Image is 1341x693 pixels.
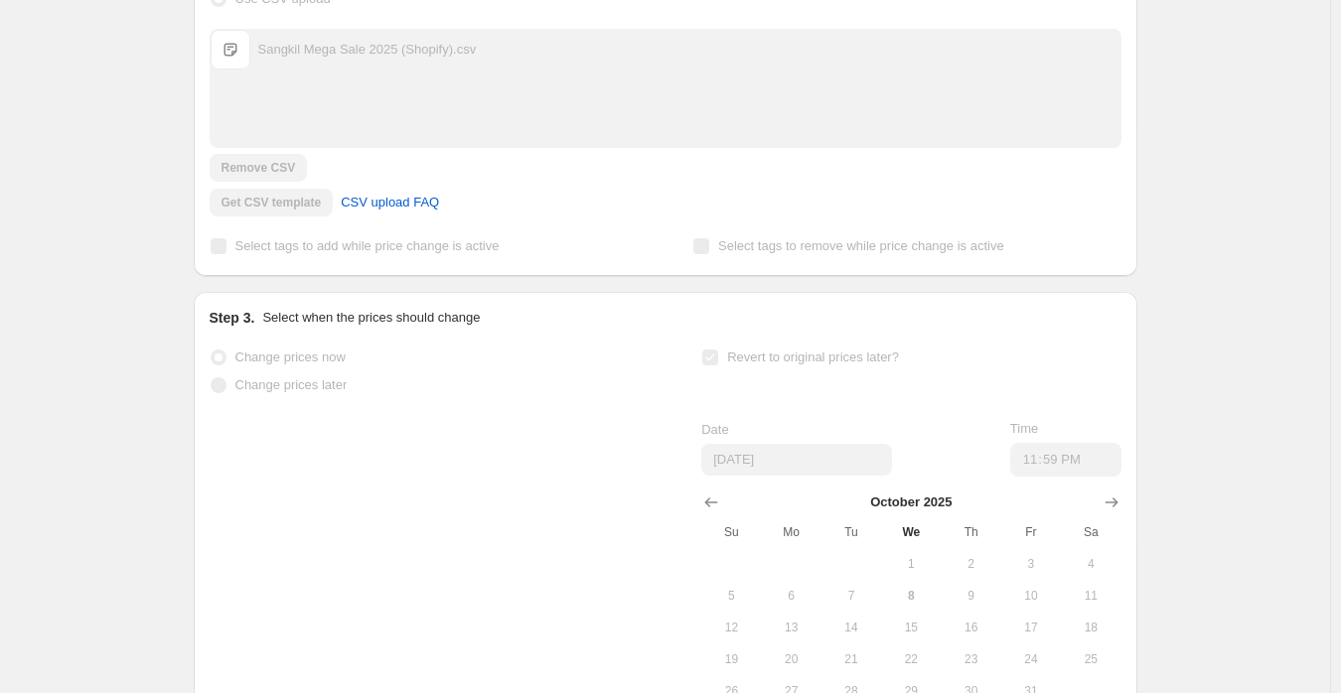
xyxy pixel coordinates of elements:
span: 12 [709,620,753,635]
button: Sunday October 19 2025 [701,643,761,675]
input: 12:00 [1010,443,1121,477]
span: 23 [949,651,992,667]
th: Thursday [941,516,1000,548]
button: Monday October 6 2025 [762,580,821,612]
span: 3 [1009,556,1053,572]
span: 11 [1069,588,1113,604]
button: Thursday October 23 2025 [941,643,1000,675]
span: 17 [1009,620,1053,635]
span: 6 [770,588,814,604]
span: 5 [709,588,753,604]
button: Saturday October 18 2025 [1061,612,1120,643]
span: 15 [889,620,933,635]
th: Tuesday [821,516,881,548]
button: Saturday October 11 2025 [1061,580,1120,612]
span: 10 [1009,588,1053,604]
span: We [889,524,933,540]
button: Thursday October 16 2025 [941,612,1000,643]
button: Today Wednesday October 8 2025 [881,580,941,612]
th: Sunday [701,516,761,548]
span: 1 [889,556,933,572]
span: Date [701,422,728,437]
button: Saturday October 25 2025 [1061,643,1120,675]
span: Change prices now [235,349,346,364]
span: 2 [949,556,992,572]
button: Friday October 17 2025 [1001,612,1061,643]
button: Wednesday October 15 2025 [881,612,941,643]
span: Su [709,524,753,540]
span: Tu [829,524,873,540]
div: Sangkil Mega Sale 2025 (Shopify).csv [258,40,477,60]
th: Wednesday [881,516,941,548]
span: 16 [949,620,992,635]
span: 20 [770,651,814,667]
span: 25 [1069,651,1113,667]
span: 9 [949,588,992,604]
th: Monday [762,516,821,548]
span: CSV upload FAQ [341,193,439,212]
span: 7 [829,588,873,604]
span: Select tags to remove while price change is active [718,238,1004,253]
span: Th [949,524,992,540]
span: Fr [1009,524,1053,540]
button: Thursday October 9 2025 [941,580,1000,612]
button: Tuesday October 7 2025 [821,580,881,612]
span: Select tags to add while price change is active [235,238,500,253]
button: Tuesday October 21 2025 [821,643,881,675]
span: 22 [889,651,933,667]
button: Friday October 3 2025 [1001,548,1061,580]
span: 14 [829,620,873,635]
a: CSV upload FAQ [329,187,451,218]
th: Saturday [1061,516,1120,548]
button: Tuesday October 14 2025 [821,612,881,643]
button: Friday October 10 2025 [1001,580,1061,612]
button: Monday October 13 2025 [762,612,821,643]
input: 10/8/2025 [701,444,892,476]
span: 18 [1069,620,1113,635]
button: Monday October 20 2025 [762,643,821,675]
span: 21 [829,651,873,667]
span: 4 [1069,556,1113,572]
th: Friday [1001,516,1061,548]
button: Wednesday October 22 2025 [881,643,941,675]
p: Select when the prices should change [262,308,480,328]
span: 8 [889,588,933,604]
h2: Step 3. [210,308,255,328]
button: Friday October 24 2025 [1001,643,1061,675]
button: Saturday October 4 2025 [1061,548,1120,580]
button: Sunday October 12 2025 [701,612,761,643]
button: Show previous month, September 2025 [697,488,725,516]
span: Time [1010,421,1038,436]
button: Wednesday October 1 2025 [881,548,941,580]
span: 24 [1009,651,1053,667]
button: Show next month, November 2025 [1098,488,1125,516]
button: Sunday October 5 2025 [701,580,761,612]
span: 13 [770,620,814,635]
span: Sa [1069,524,1113,540]
span: Change prices later [235,377,348,392]
span: Mo [770,524,814,540]
span: Revert to original prices later? [727,349,899,364]
span: 19 [709,651,753,667]
button: Thursday October 2 2025 [941,548,1000,580]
